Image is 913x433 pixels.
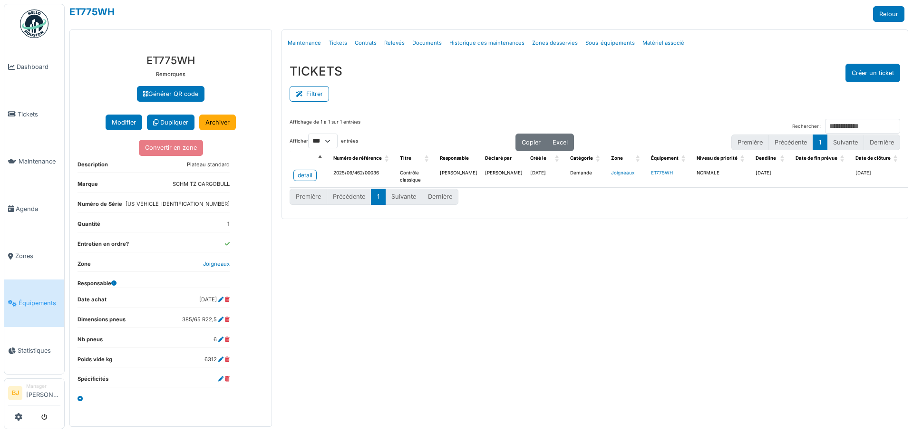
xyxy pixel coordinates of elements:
[284,32,325,54] a: Maintenance
[681,151,687,166] span: Équipement: Activate to sort
[19,298,60,308] span: Équipements
[611,155,623,161] span: Zone
[78,336,103,347] dt: Nb pneus
[740,151,746,166] span: Niveau de priorité: Activate to sort
[147,115,194,130] a: Dupliquer
[639,32,688,54] a: Matériel associé
[290,134,358,148] label: Afficher entrées
[792,123,822,130] label: Rechercher :
[78,54,264,67] h3: ET775WH
[126,200,230,208] dd: [US_VEHICLE_IDENTIFICATION_NUMBER]
[290,189,458,204] nav: pagination
[17,62,60,71] span: Dashboard
[227,220,230,228] dd: 1
[796,155,837,161] span: Date de fin prévue
[106,115,142,130] button: Modifier
[78,296,107,308] dt: Date achat
[351,32,380,54] a: Contrats
[731,135,900,150] nav: pagination
[203,260,230,267] a: Joigneaux
[526,166,566,188] td: [DATE]
[26,383,60,390] div: Manager
[530,155,546,161] span: Créé le
[214,336,230,344] dd: 6
[440,155,469,161] span: Responsable
[19,157,60,166] span: Maintenance
[187,161,230,169] dd: Plateau standard
[137,86,204,102] a: Générer QR code
[693,166,752,188] td: NORMALE
[290,119,360,134] div: Affichage de 1 à 1 sur 1 entrées
[528,32,582,54] a: Zones desservies
[4,138,64,185] a: Maintenance
[4,327,64,374] a: Statistiques
[16,204,60,213] span: Agenda
[446,32,528,54] a: Historique des maintenances
[298,171,312,180] div: detail
[78,240,129,252] dt: Entretien en ordre?
[385,151,390,166] span: Numéro de référence: Activate to sort
[481,166,526,188] td: [PERSON_NAME]
[173,180,230,188] dd: SCHMITZ CARGOBULL
[697,155,738,161] span: Niveau de priorité
[611,170,634,175] a: Joigneaux
[4,90,64,137] a: Tickets
[894,151,899,166] span: Date de clôture: Activate to sort
[78,375,108,387] dt: Spécificités
[380,32,408,54] a: Relevés
[4,43,64,90] a: Dashboard
[78,279,117,288] dt: Responsable
[8,386,22,400] li: BJ
[15,251,60,260] span: Zones
[78,316,126,327] dt: Dimensions pneus
[636,151,641,166] span: Zone: Activate to sort
[18,346,60,355] span: Statistiques
[582,32,639,54] a: Sous-équipements
[813,135,827,150] button: 1
[308,134,338,148] select: Afficherentrées
[553,139,568,146] span: Excel
[4,232,64,279] a: Zones
[78,200,122,212] dt: Numéro de Série
[199,296,230,304] dd: [DATE]
[515,134,547,151] button: Copier
[204,356,230,364] dd: 6312
[26,383,60,403] li: [PERSON_NAME]
[873,6,904,22] a: Retour
[69,6,115,18] a: ET775WH
[756,155,776,161] span: Deadline
[4,185,64,232] a: Agenda
[333,155,382,161] span: Numéro de référence
[555,151,561,166] span: Créé le: Activate to sort
[78,356,112,367] dt: Poids vide kg
[20,10,49,38] img: Badge_color-CXgf-gQk.svg
[78,70,264,78] p: Remorques
[840,151,846,166] span: Date de fin prévue: Activate to sort
[396,166,436,188] td: Contrôle classique
[570,155,593,161] span: Catégorie
[8,383,60,405] a: BJ Manager[PERSON_NAME]
[522,139,541,146] span: Copier
[845,64,900,82] button: Créer un ticket
[182,316,230,324] dd: 385/65 R22,5
[425,151,430,166] span: Titre: Activate to sort
[852,166,905,188] td: [DATE]
[290,64,342,78] h3: TICKETS
[408,32,446,54] a: Documents
[546,134,574,151] button: Excel
[566,166,607,188] td: Demande
[325,32,351,54] a: Tickets
[371,189,386,204] button: 1
[596,151,602,166] span: Catégorie: Activate to sort
[78,220,100,232] dt: Quantité
[436,166,481,188] td: [PERSON_NAME]
[651,170,673,175] a: ET775WH
[400,155,411,161] span: Titre
[651,155,679,161] span: Équipement
[855,155,891,161] span: Date de clôture
[330,166,396,188] td: 2025/09/462/00036
[752,166,792,188] td: [DATE]
[78,180,98,192] dt: Marque
[485,155,512,161] span: Déclaré par
[199,115,236,130] a: Archiver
